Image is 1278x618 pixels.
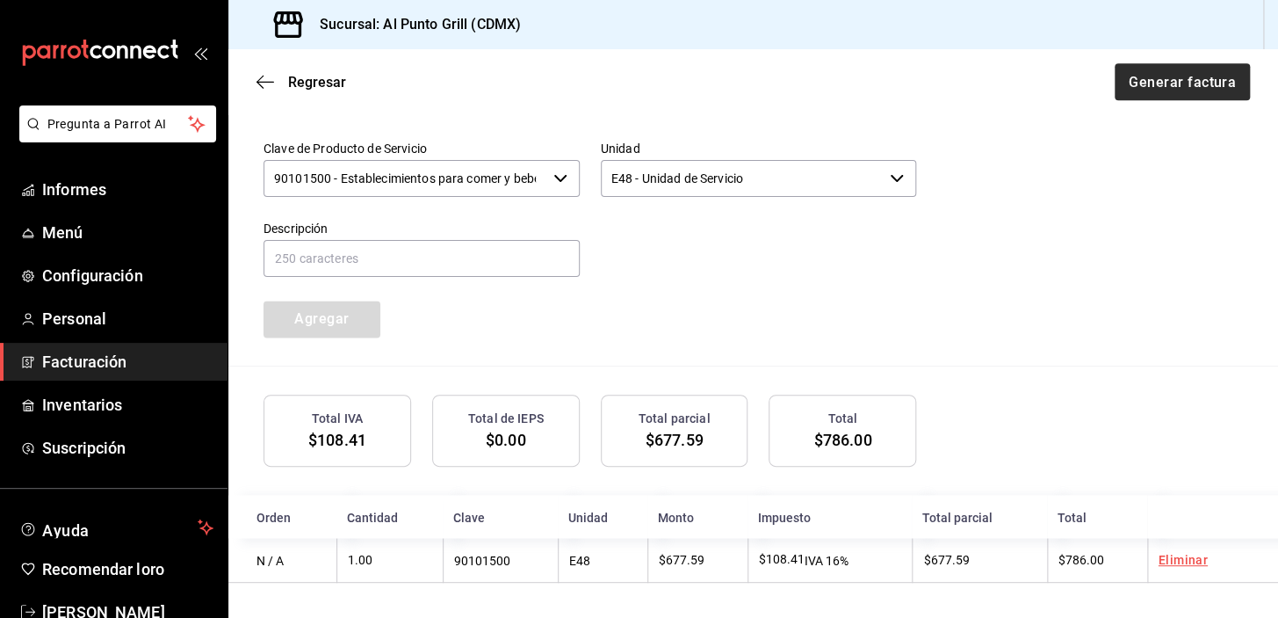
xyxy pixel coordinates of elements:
[264,160,546,197] input: Elige una opción
[601,141,640,155] font: Unidad
[288,74,346,91] font: Regresar
[47,117,167,131] font: Pregunta a Parrot AI
[813,431,871,449] font: $786.00
[19,105,216,142] button: Pregunta a Parrot AI
[42,309,106,328] font: Personal
[468,411,544,425] font: Total de IEPS
[568,510,608,524] font: Unidad
[828,411,858,425] font: Total
[486,431,526,449] font: $0.00
[264,240,580,277] input: 250 caracteres
[42,353,126,371] font: Facturación
[923,553,969,567] font: $677.59
[805,554,848,568] font: IVA 16%
[12,127,216,146] a: Pregunta a Parrot AI
[1058,553,1104,567] font: $786.00
[320,16,521,33] font: Sucursal: Al Punto Grill (CDMX)
[569,554,590,568] font: E48
[1129,73,1236,90] font: Generar factura
[347,510,398,524] font: Cantidad
[1115,63,1250,100] button: Generar factura
[658,510,694,524] font: Monto
[256,74,346,91] button: Regresar
[308,431,366,449] font: $108.41
[42,180,106,199] font: Informes
[42,223,83,242] font: Menú
[256,510,291,524] font: Orden
[646,431,704,449] font: $677.59
[264,141,427,155] font: Clave de Producto de Servicio
[42,521,90,540] font: Ayuda
[453,510,485,524] font: Clave
[42,439,126,457] font: Suscripción
[659,553,704,567] font: $677.59
[193,46,207,60] button: abrir_cajón_menú
[348,553,372,567] font: 1.00
[1058,510,1087,524] font: Total
[758,510,811,524] font: Impuesto
[601,160,884,197] input: Elige una opción
[759,552,805,566] font: $108.41
[42,266,143,285] font: Configuración
[639,411,711,425] font: Total parcial
[264,221,328,235] font: Descripción
[256,554,284,568] font: N / A
[42,560,164,578] font: Recomendar loro
[1159,553,1208,567] font: Eliminar
[42,396,122,414] font: Inventarios
[454,554,510,568] font: 90101500
[312,411,363,425] font: Total IVA
[922,510,993,524] font: Total parcial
